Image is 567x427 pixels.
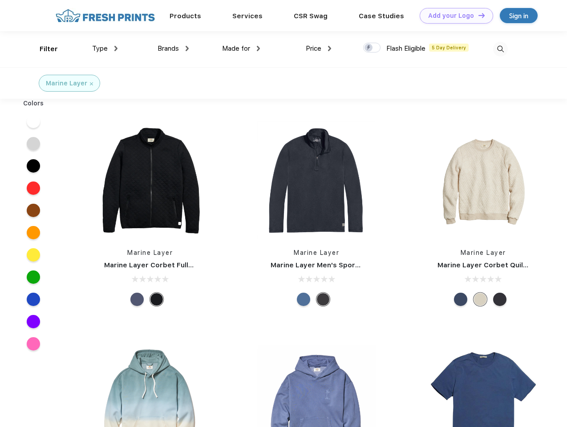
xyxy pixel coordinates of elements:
img: DT [478,13,485,18]
span: Made for [222,44,250,52]
span: Flash Eligible [386,44,425,52]
a: Marine Layer [294,249,339,256]
div: Colors [16,99,51,108]
span: Brands [158,44,179,52]
img: dropdown.png [257,46,260,51]
a: Marine Layer [127,249,173,256]
a: Sign in [500,8,538,23]
span: 5 Day Delivery [429,44,469,52]
img: func=resize&h=266 [257,121,376,239]
div: Filter [40,44,58,54]
div: Oat Heather [474,293,487,306]
span: Price [306,44,321,52]
img: desktop_search.svg [493,42,508,56]
a: Products [170,12,201,20]
div: Deep Denim [297,293,310,306]
div: Charcoal [316,293,330,306]
a: Marine Layer [461,249,506,256]
div: Marine Layer [46,79,87,88]
img: func=resize&h=266 [424,121,543,239]
div: Charcoal [493,293,506,306]
a: CSR Swag [294,12,328,20]
a: Marine Layer Men's Sport Quarter Zip [271,261,400,269]
img: func=resize&h=266 [91,121,209,239]
div: Add your Logo [428,12,474,20]
img: dropdown.png [114,46,117,51]
img: dropdown.png [328,46,331,51]
a: Services [232,12,263,20]
div: Black [150,293,163,306]
div: Navy Heather [454,293,467,306]
span: Type [92,44,108,52]
div: Sign in [509,11,528,21]
img: filter_cancel.svg [90,82,93,85]
img: dropdown.png [186,46,189,51]
div: Navy [130,293,144,306]
a: Marine Layer Corbet Full-Zip Jacket [104,261,227,269]
img: fo%20logo%202.webp [53,8,158,24]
